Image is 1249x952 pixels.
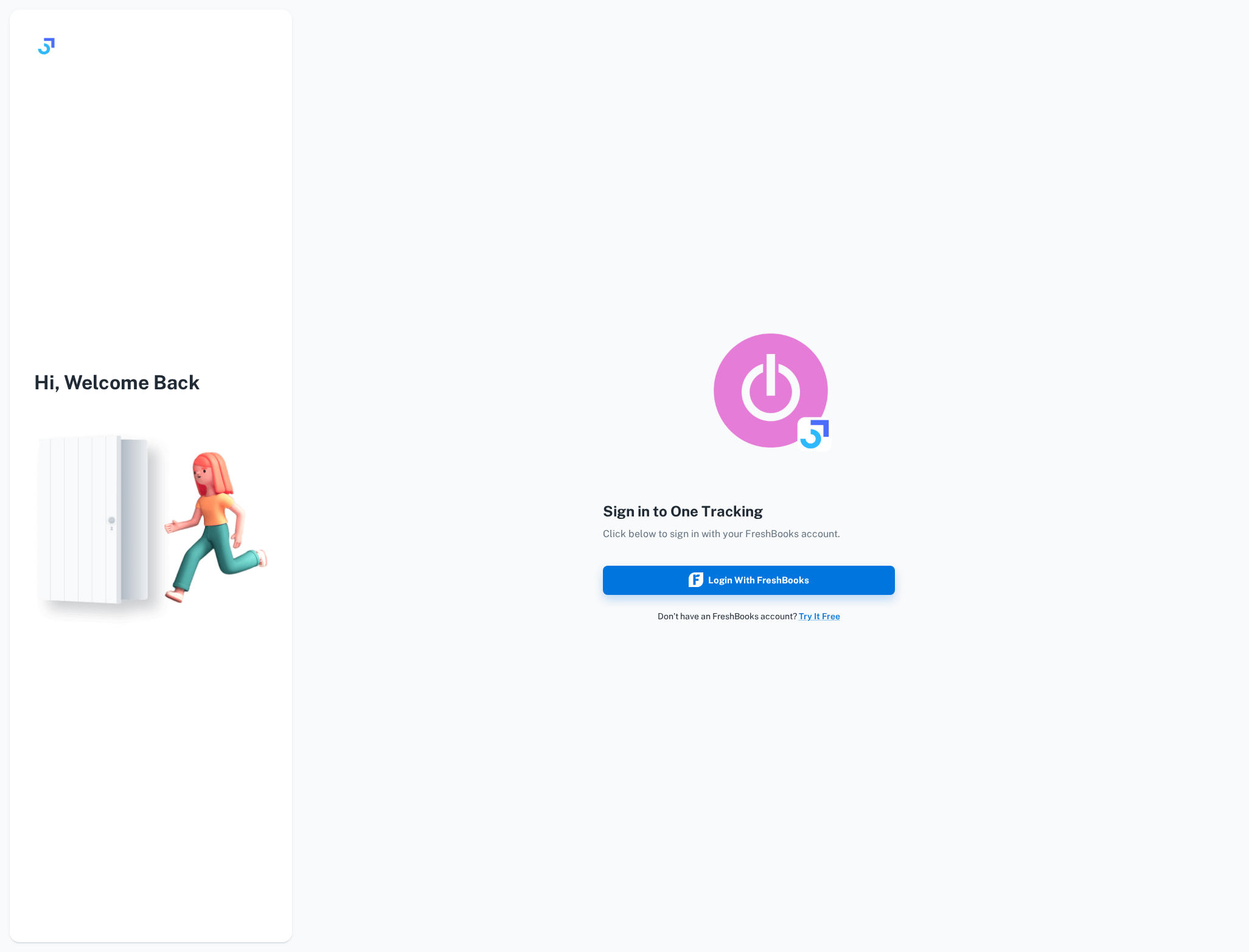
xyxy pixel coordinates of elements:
img: login [10,422,292,633]
a: Try It Free [799,611,840,621]
button: Login with FreshBooks [603,566,895,595]
img: logo_toggl_syncing_app.png [710,330,832,451]
p: Click below to sign in with your FreshBooks account. [603,527,895,541]
h4: Sign in to One Tracking [603,500,895,522]
img: logo.svg [34,34,58,58]
p: Don’t have an FreshBooks account? [603,610,895,623]
div: Login with FreshBooks [689,572,809,588]
h3: Hi, Welcome Back [10,368,292,397]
